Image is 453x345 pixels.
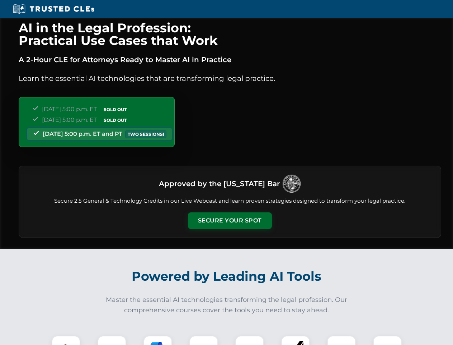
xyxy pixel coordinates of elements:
p: Learn the essential AI technologies that are transforming legal practice. [19,73,441,84]
p: Master the essential AI technologies transforming the legal profession. Our comprehensive courses... [101,295,352,316]
img: Trusted CLEs [11,4,96,14]
p: A 2-Hour CLE for Attorneys Ready to Master AI in Practice [19,54,441,65]
h2: Powered by Leading AI Tools [28,264,425,289]
span: [DATE] 5:00 p.m. ET [42,116,97,123]
button: Secure Your Spot [188,212,272,229]
span: [DATE] 5:00 p.m. ET [42,106,97,112]
span: SOLD OUT [101,106,129,113]
span: SOLD OUT [101,116,129,124]
p: Secure 2.5 General & Technology Credits in our Live Webcast and learn proven strategies designed ... [28,197,432,205]
img: Logo [283,175,301,193]
h3: Approved by the [US_STATE] Bar [159,177,280,190]
h1: AI in the Legal Profession: Practical Use Cases that Work [19,22,441,47]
